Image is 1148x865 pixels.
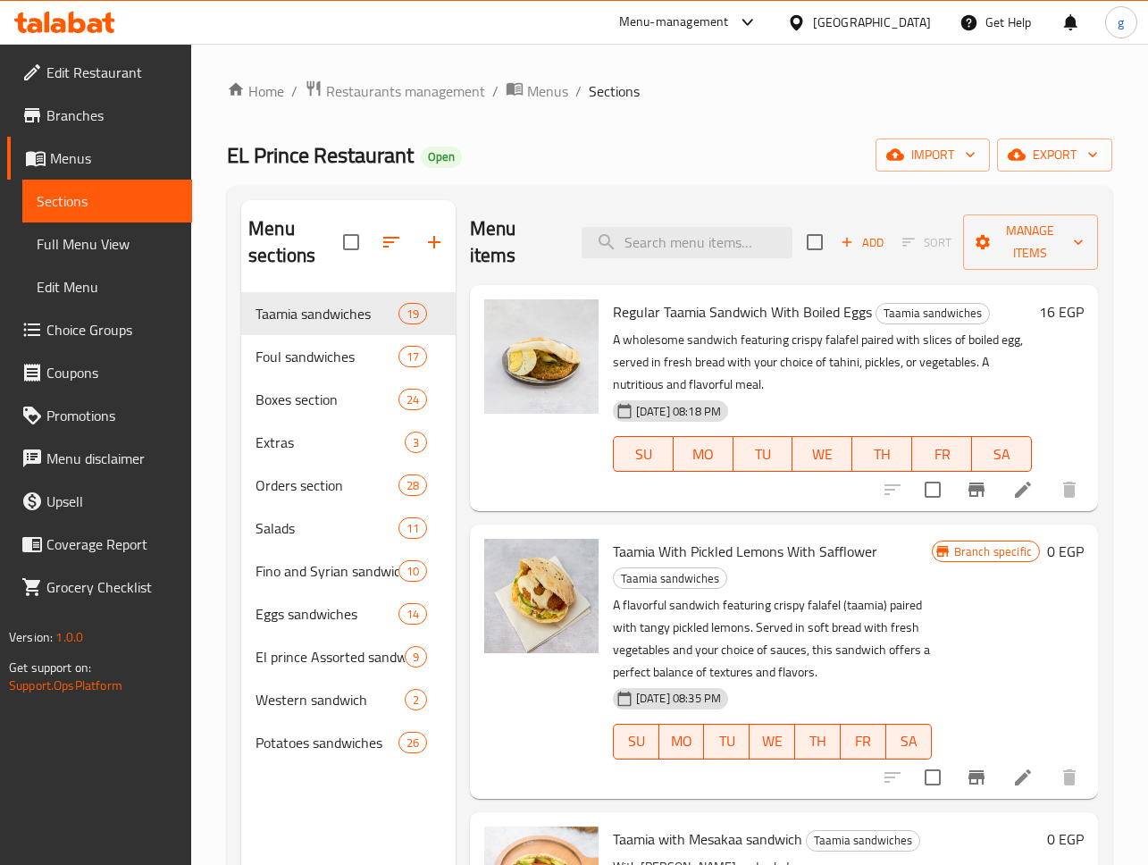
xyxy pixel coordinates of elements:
[46,319,178,340] span: Choice Groups
[227,80,284,102] a: Home
[613,436,674,472] button: SU
[997,139,1112,172] button: export
[241,635,456,678] div: El prince Assorted sandwiches9
[876,303,990,324] div: Taamia sandwiches
[46,533,178,555] span: Coverage Report
[241,335,456,378] div: Foul sandwiches17
[46,576,178,598] span: Grocery Checklist
[629,403,728,420] span: [DATE] 08:18 PM
[792,436,852,472] button: WE
[406,434,426,451] span: 3
[674,436,733,472] button: MO
[46,448,178,469] span: Menu disclaimer
[46,62,178,83] span: Edit Restaurant
[256,517,398,539] span: Salads
[413,221,456,264] button: Add section
[405,689,427,710] div: items
[613,594,932,684] p: A flavorful sandwich featuring crispy falafel (taamia) paired with tangy pickled lemons. Served i...
[704,724,750,760] button: TU
[795,724,841,760] button: TH
[659,724,705,760] button: MO
[1012,479,1034,500] a: Edit menu item
[7,394,192,437] a: Promotions
[492,80,499,102] li: /
[9,656,91,679] span: Get support on:
[241,592,456,635] div: Eggs sandwiches14
[9,626,53,649] span: Version:
[1048,756,1091,799] button: delete
[582,227,792,258] input: search
[399,349,426,365] span: 17
[398,560,427,582] div: items
[241,378,456,421] div: Boxes section24
[398,474,427,496] div: items
[241,421,456,464] div: Extras3
[22,223,192,265] a: Full Menu View
[256,303,398,324] span: Taamia sandwiches
[256,689,405,710] span: Western sandwich
[332,223,370,261] span: Select all sections
[891,229,963,256] span: Select section first
[947,543,1039,560] span: Branch specific
[399,477,426,494] span: 28
[629,690,728,707] span: [DATE] 08:35 PM
[614,568,726,589] span: Taamia sandwiches
[46,105,178,126] span: Branches
[484,539,599,653] img: Taamia With Pickled Lemons With Safflower
[7,523,192,566] a: Coverage Report
[398,303,427,324] div: items
[972,436,1032,472] button: SA
[399,391,426,408] span: 24
[796,223,834,261] span: Select section
[733,436,793,472] button: TU
[806,830,920,852] div: Taamia sandwiches
[241,464,456,507] div: Orders section28
[7,437,192,480] a: Menu disclaimer
[227,135,414,175] span: EL Prince Restaurant
[893,728,925,754] span: SA
[977,220,1084,265] span: Manage items
[750,724,795,760] button: WE
[37,233,178,255] span: Full Menu View
[241,285,456,771] nav: Menu sections
[7,308,192,351] a: Choice Groups
[613,329,1032,396] p: A wholesome sandwich featuring crispy falafel paired with slices of boiled egg, served in fresh b...
[7,137,192,180] a: Menus
[1047,539,1084,564] h6: 0 EGP
[800,441,845,467] span: WE
[613,298,872,325] span: Regular Taamia Sandwich With Boiled Eggs
[37,190,178,212] span: Sections
[621,728,652,754] span: SU
[399,606,426,623] span: 14
[9,674,122,697] a: Support.OpsPlatform
[398,346,427,367] div: items
[46,362,178,383] span: Coupons
[613,724,659,760] button: SU
[852,436,912,472] button: TH
[248,215,343,269] h2: Menu sections
[876,139,990,172] button: import
[291,80,297,102] li: /
[398,517,427,539] div: items
[619,12,729,33] div: Menu-management
[399,563,426,580] span: 10
[37,276,178,298] span: Edit Menu
[256,432,405,453] span: Extras
[575,80,582,102] li: /
[241,292,456,335] div: Taamia sandwiches19
[241,721,456,764] div: Potatoes sandwiches26
[1012,767,1034,788] a: Edit menu item
[256,346,398,367] div: Foul sandwiches
[256,603,398,625] span: Eggs sandwiches
[859,441,905,467] span: TH
[613,826,802,852] span: Taamia with Mesakaa sandwich
[886,724,932,760] button: SA
[399,520,426,537] span: 11
[7,566,192,609] a: Grocery Checklist
[46,491,178,512] span: Upsell
[256,732,398,753] span: Potatoes sandwiches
